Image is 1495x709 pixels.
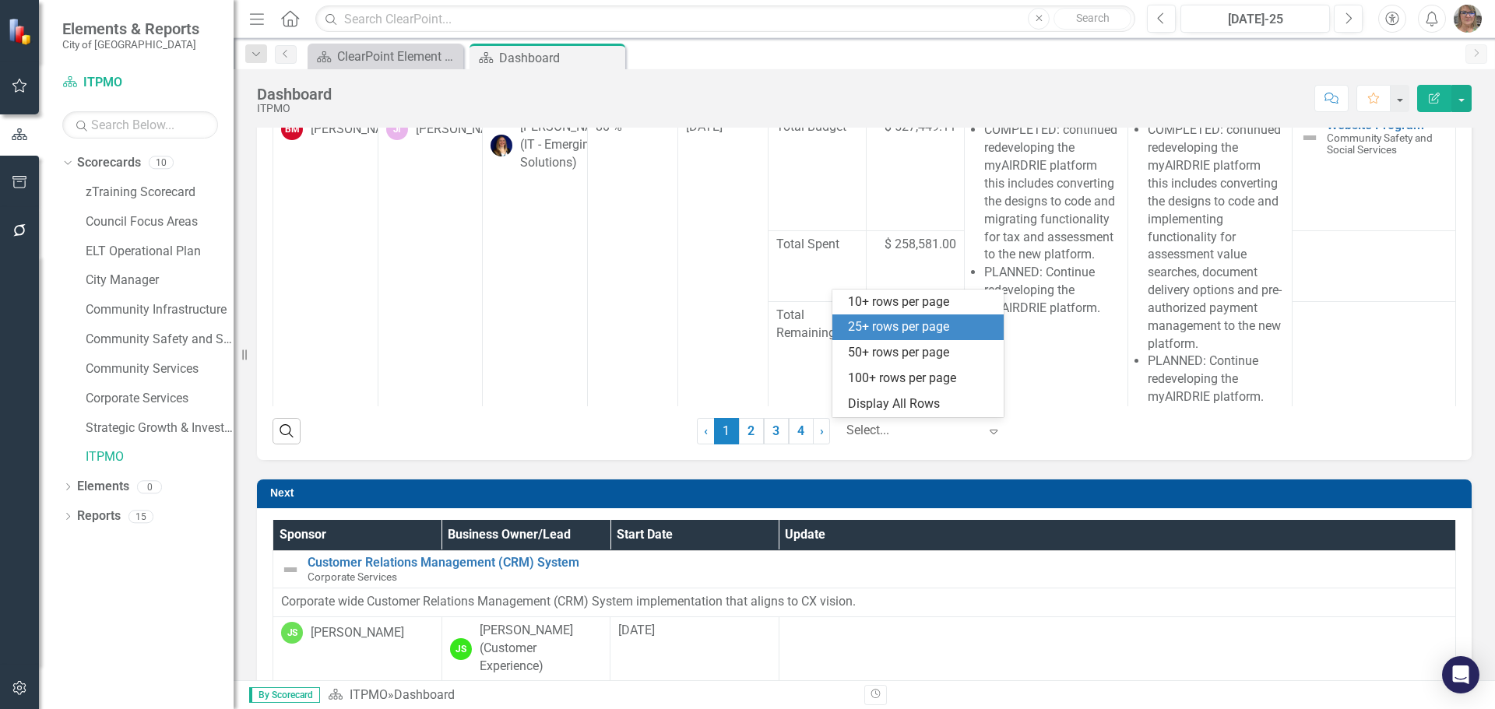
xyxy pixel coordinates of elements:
a: 4 [789,418,814,444]
span: › [820,423,824,438]
a: 3 [764,418,789,444]
div: JS [281,622,303,644]
a: Reports [77,507,121,525]
td: Double-Click to Edit [273,617,442,681]
div: Dashboard [499,48,621,68]
a: Strategic Growth & Investment [86,419,234,437]
img: Not Defined [1300,128,1319,147]
div: BM [281,118,303,140]
div: [PERSON_NAME] [311,121,404,139]
div: 10+ rows per page [848,293,994,311]
a: Community Infrastructure [86,301,234,319]
h3: Next [270,487,1464,499]
td: Double-Click to Edit [483,114,588,415]
div: 0 [137,480,162,493]
div: Open Intercom Messenger [1442,656,1479,693]
div: [PERSON_NAME] [311,624,404,642]
div: 50+ rows per page [848,344,994,362]
input: Search ClearPoint... [315,5,1135,33]
span: $ 527,449.11 [885,118,956,136]
input: Search Below... [62,111,218,139]
div: 100+ rows per page [848,370,994,388]
span: [DATE] [618,623,655,637]
img: ClearPoint Strategy [8,17,35,44]
div: [DATE]-25 [1186,10,1324,29]
li: PLANNED: Continue redeveloping the myAIRDRIE platform. [984,264,1120,318]
img: Erin Busby [491,135,512,156]
td: Double-Click to Edit Right Click for Context Menu [273,551,1456,588]
td: Double-Click to Edit [965,114,1128,415]
span: Search [1076,12,1110,24]
a: ITPMO [62,74,218,92]
button: Search [1054,8,1131,30]
a: Elements [77,478,129,496]
span: By Scorecard [249,687,320,703]
div: 15 [128,510,153,523]
td: Double-Click to Edit [677,114,768,415]
div: ClearPoint Element Definitions [337,47,459,66]
div: [PERSON_NAME] [416,121,509,139]
td: Double-Click to Edit [1128,114,1292,415]
button: [DATE]-25 [1180,5,1330,33]
a: ITPMO [350,687,388,702]
span: $ 258,581.00 [885,236,956,254]
span: Elements & Reports [62,19,199,38]
a: zTraining Scorecard [86,184,234,202]
td: Double-Click to Edit [587,114,677,415]
td: Double-Click to Edit [610,617,779,681]
li: COMPLETED: continued redeveloping the myAIRDRIE platform this includes converting the designs to ... [1148,121,1283,353]
span: Total Spent [776,236,858,254]
div: JS [450,638,472,660]
span: Community Safety and Social Services [1327,132,1433,156]
div: [PERSON_NAME] (IT - Emerging Solutions) [520,118,614,172]
div: Dashboard [394,687,455,702]
a: Community Services [86,360,234,378]
div: 25+ rows per page [848,318,994,336]
a: Corporate Services [86,390,234,408]
td: Double-Click to Edit [273,114,378,415]
div: JI [386,118,408,140]
a: Council Focus Areas [86,213,234,231]
li: COMPLETED: continued redeveloping the myAIRDRIE platform this includes converting the designs to ... [984,121,1120,264]
div: 10 [149,156,174,170]
span: Corporate wide Customer Relations Management (CRM) System implementation that aligns to CX vision. [281,594,856,609]
small: City of [GEOGRAPHIC_DATA] [62,38,199,51]
a: ELT Operational Plan [86,243,234,261]
div: Dashboard [257,86,332,103]
div: 80 % [596,118,670,136]
div: ITPMO [257,103,332,114]
td: Double-Click to Edit [378,114,483,415]
div: Display All Rows [848,395,994,413]
a: Scorecards [77,154,141,172]
img: Rosaline Wood [1454,5,1482,33]
a: 2 [739,418,764,444]
li: PLANNED: Continue redeveloping the myAIRDRIE platform. [1148,353,1283,406]
a: City Manager [86,272,234,290]
div: [PERSON_NAME] (Customer Experience) [480,622,603,676]
div: » [328,686,853,704]
img: Not Defined [281,560,300,579]
span: ‹ [704,423,708,438]
span: Total Remaining [776,307,858,342]
td: Double-Click to Edit [273,588,1456,617]
td: Double-Click to Edit Right Click for Context Menu [1292,114,1455,231]
a: ClearPoint Element Definitions [311,47,459,66]
td: Double-Click to Edit [441,617,610,681]
span: Corporate Services [308,570,397,583]
span: Total Budget [776,118,858,136]
a: Customer Relations Management (CRM) System [308,556,1448,570]
a: ITPMO [86,448,234,466]
span: 1 [714,418,739,444]
td: Double-Click to Edit [779,617,1455,681]
a: Community Safety and Social Services [86,331,234,349]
